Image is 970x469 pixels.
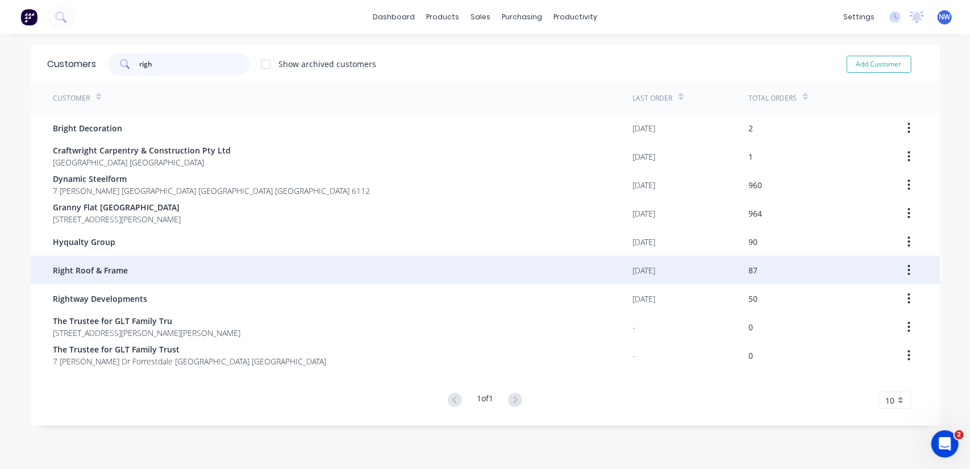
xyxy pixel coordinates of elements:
span: Granny Flat [GEOGRAPHIC_DATA] [53,201,181,213]
div: - [633,321,636,333]
div: [DATE] [633,151,656,163]
div: [DATE] [633,122,656,134]
div: Customers [48,57,97,71]
div: 2 [749,122,753,134]
div: 964 [749,207,763,219]
span: [GEOGRAPHIC_DATA] [GEOGRAPHIC_DATA] [53,156,231,168]
div: - [633,350,636,362]
div: 1 of 1 [477,392,493,409]
span: [STREET_ADDRESS][PERSON_NAME][PERSON_NAME] [53,327,241,339]
span: The Trustee for GLT Family Tru [53,315,241,327]
span: Rightway Developments [53,293,148,305]
div: [DATE] [633,207,656,219]
div: Show archived customers [279,58,377,70]
input: Search customers... [139,53,250,76]
span: 7 [PERSON_NAME] Dr Forrestdale [GEOGRAPHIC_DATA] [GEOGRAPHIC_DATA] [53,355,327,367]
span: NW [939,12,951,22]
span: 7 [PERSON_NAME] [GEOGRAPHIC_DATA] [GEOGRAPHIC_DATA] [GEOGRAPHIC_DATA] 6112 [53,185,370,197]
div: Last Order [633,93,673,103]
span: Dynamic Steelform [53,173,370,185]
div: sales [465,9,496,26]
div: 87 [749,264,758,276]
a: dashboard [367,9,421,26]
span: Bright Decoration [53,122,123,134]
div: 90 [749,236,758,248]
div: Customer [53,93,90,103]
div: products [421,9,465,26]
div: [DATE] [633,293,656,305]
div: [DATE] [633,236,656,248]
span: Right Roof & Frame [53,264,128,276]
div: [DATE] [633,264,656,276]
span: The Trustee for GLT Family Trust [53,343,327,355]
div: 0 [749,321,753,333]
div: 1 [749,151,753,163]
button: Add Customer [847,56,911,73]
span: Craftwright Carpentry & Construction Pty Ltd [53,144,231,156]
span: Hyqualty Group [53,236,116,248]
span: [STREET_ADDRESS][PERSON_NAME] [53,213,181,225]
div: 0 [749,350,753,362]
span: 10 [886,395,895,406]
div: purchasing [496,9,548,26]
div: Total Orders [749,93,797,103]
div: [DATE] [633,179,656,191]
iframe: Intercom live chat [931,430,959,458]
div: productivity [548,9,603,26]
div: 960 [749,179,763,191]
div: settings [838,9,880,26]
div: 50 [749,293,758,305]
span: 2 [955,430,964,439]
img: Factory [20,9,38,26]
